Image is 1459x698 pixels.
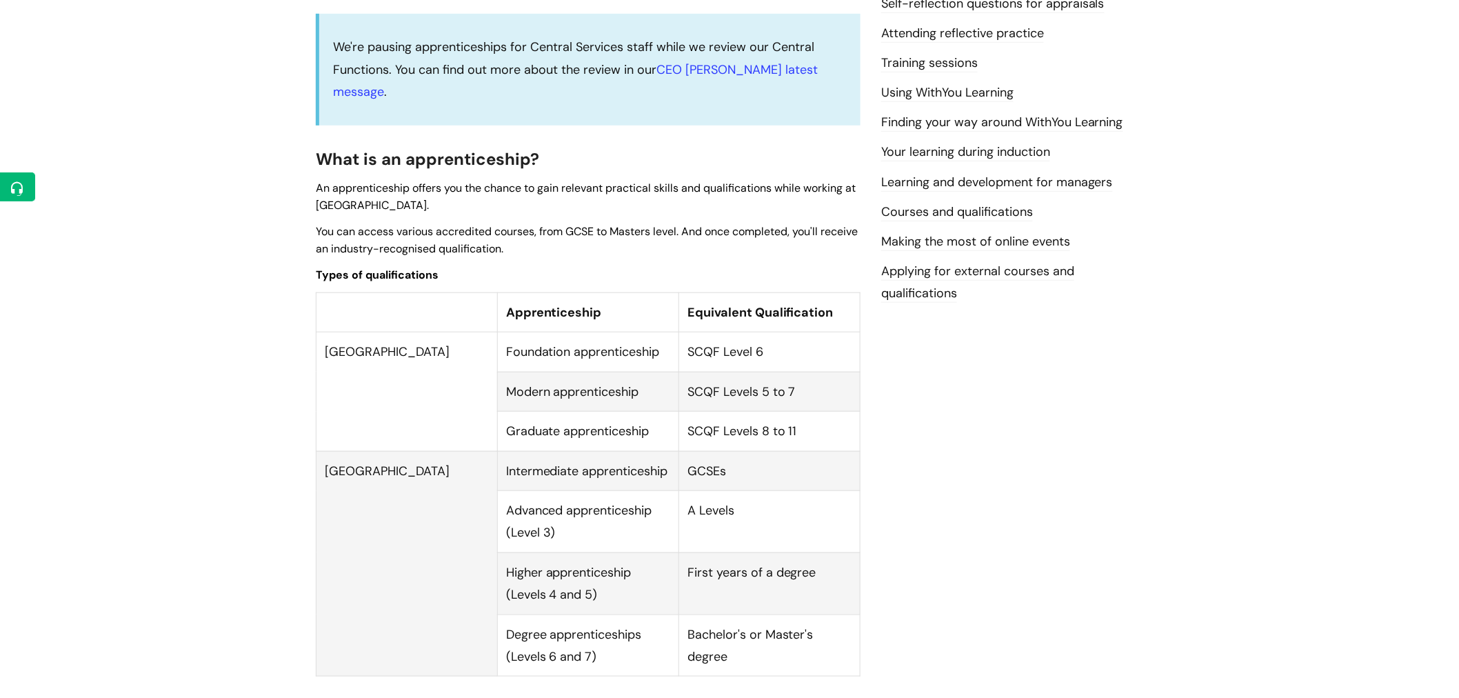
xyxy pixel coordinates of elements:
[316,268,439,282] span: Types of qualifications
[497,332,678,372] td: Foundation apprenticeship
[678,412,860,451] td: SCQF Levels 8 to 11
[881,174,1113,192] a: Learning and development for managers
[497,451,678,490] td: Intermediate apprenticeship
[333,36,847,103] p: We're pausing apprenticeships for Central Services staff while we review our Central Functions. Y...
[881,25,1044,43] a: Attending reflective practice
[678,372,860,411] td: SCQF Levels 5 to 7
[881,84,1014,102] a: Using WithYou Learning
[678,332,860,372] td: SCQF Level 6
[316,332,498,451] td: [GEOGRAPHIC_DATA]
[497,615,678,677] td: Degree apprenticeships (Levels 6 and 7)
[316,451,498,677] td: [GEOGRAPHIC_DATA]
[497,412,678,451] td: Graduate apprenticeship
[678,552,860,615] td: First years of a degree
[316,148,539,170] span: What is an apprenticeship?
[678,293,860,332] th: Equivalent Qualification
[316,224,858,256] span: You can access various accredited courses, from GCSE to Masters level. And once completed, you'll...
[678,491,860,553] td: A Levels
[497,552,678,615] td: Higher apprenticeship (Levels 4 and 5)
[881,114,1123,132] a: Finding your way around WithYou Learning
[316,181,856,212] span: An apprenticeship offers you the chance to gain relevant practical skills and qualifications whil...
[678,451,860,490] td: GCSEs
[497,491,678,553] td: Advanced apprenticeship (Level 3)
[678,615,860,677] td: Bachelor's or Master's degree
[881,143,1050,161] a: Your learning during induction
[881,233,1070,251] a: Making the most of online events
[881,263,1074,303] a: Applying for external courses and qualifications
[497,293,678,332] th: Apprenticeship
[881,203,1033,221] a: Courses and qualifications
[497,372,678,411] td: Modern apprenticeship
[881,54,978,72] a: Training sessions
